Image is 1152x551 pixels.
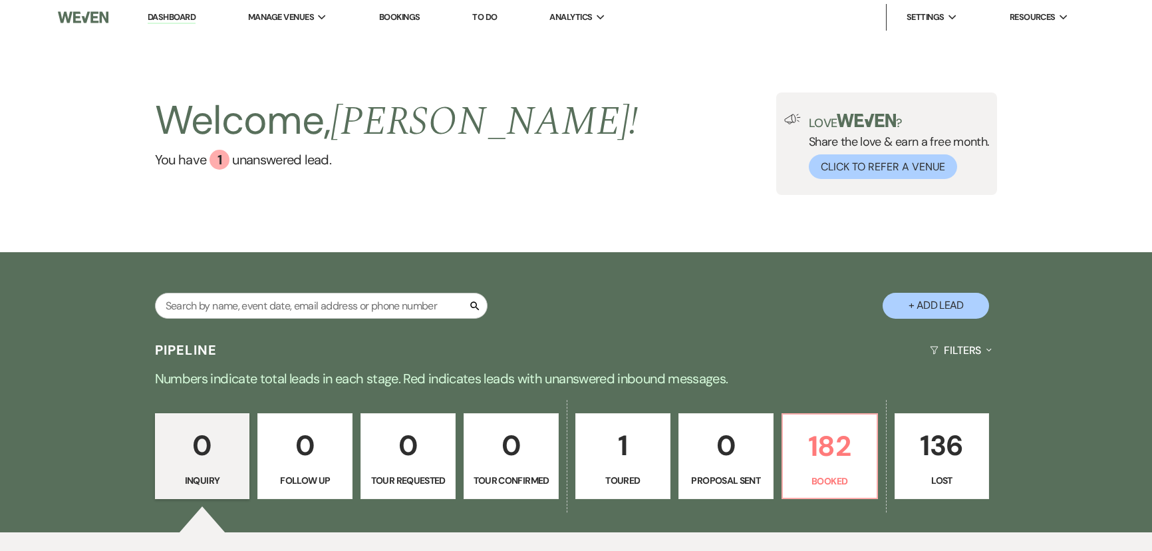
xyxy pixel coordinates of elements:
[210,150,229,170] div: 1
[791,474,869,488] p: Booked
[379,11,420,23] a: Bookings
[782,413,878,500] a: 182Booked
[549,11,592,24] span: Analytics
[248,11,314,24] span: Manage Venues
[360,413,456,500] a: 0Tour Requested
[1010,11,1056,24] span: Resources
[809,114,990,129] p: Love ?
[266,423,344,468] p: 0
[257,413,353,500] a: 0Follow Up
[907,11,944,24] span: Settings
[155,150,639,170] a: You have 1 unanswered lead.
[331,91,638,152] span: [PERSON_NAME] !
[809,154,957,179] button: Click to Refer a Venue
[584,473,662,488] p: Toured
[687,473,765,488] p: Proposal Sent
[155,293,488,319] input: Search by name, event date, email address or phone number
[791,424,869,468] p: 182
[895,413,990,500] a: 136Lost
[472,11,497,23] a: To Do
[266,473,344,488] p: Follow Up
[575,413,670,500] a: 1Toured
[164,423,241,468] p: 0
[687,423,765,468] p: 0
[164,473,241,488] p: Inquiry
[464,413,559,500] a: 0Tour Confirmed
[155,92,639,150] h2: Welcome,
[148,11,196,24] a: Dashboard
[837,114,896,127] img: weven-logo-green.svg
[801,114,990,179] div: Share the love & earn a free month.
[58,3,108,31] img: Weven Logo
[369,423,447,468] p: 0
[155,341,217,359] h3: Pipeline
[784,114,801,124] img: loud-speaker-illustration.svg
[584,423,662,468] p: 1
[678,413,774,500] a: 0Proposal Sent
[97,368,1055,389] p: Numbers indicate total leads in each stage. Red indicates leads with unanswered inbound messages.
[883,293,989,319] button: + Add Lead
[472,473,550,488] p: Tour Confirmed
[369,473,447,488] p: Tour Requested
[472,423,550,468] p: 0
[903,423,981,468] p: 136
[925,333,997,368] button: Filters
[155,413,250,500] a: 0Inquiry
[903,473,981,488] p: Lost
